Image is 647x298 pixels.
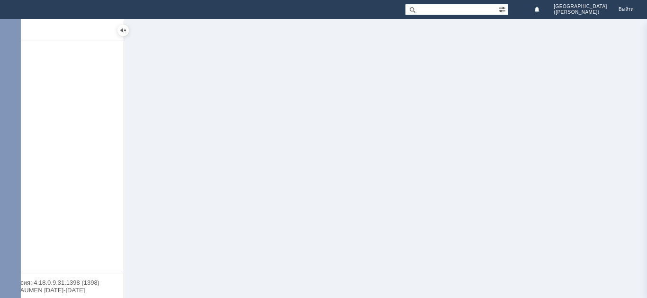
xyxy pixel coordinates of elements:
span: Расширенный поиск [498,4,508,13]
span: [GEOGRAPHIC_DATA] [554,4,607,9]
div: © NAUMEN [DATE]-[DATE] [9,287,114,293]
div: Скрыть меню [117,25,129,36]
div: Версия: 4.18.0.9.31.1398 (1398) [9,279,114,286]
span: ([PERSON_NAME]) [554,9,599,15]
